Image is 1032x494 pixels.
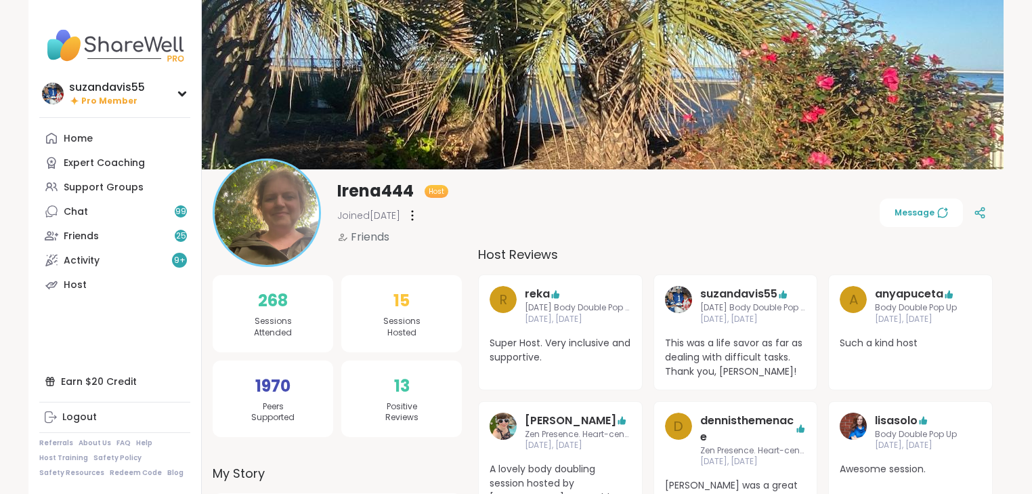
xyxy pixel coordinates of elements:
[383,316,421,339] span: Sessions Hosted
[394,374,410,398] span: 13
[840,286,867,325] a: a
[700,286,777,302] a: suzandavis55
[700,445,807,457] span: Zen Presence. Heart-centered Body Doubling.
[525,314,631,325] span: [DATE], [DATE]
[840,336,981,350] span: Such a kind host
[875,314,957,325] span: [DATE], [DATE]
[665,286,692,325] a: suzandavis55
[39,248,190,272] a: Activity9+
[136,438,152,448] a: Help
[490,413,517,440] img: Adrienne_QueenOfTheDawn
[665,336,807,379] span: This was a life savor as far as dealing with difficult tasks. Thank you, [PERSON_NAME]!
[176,230,186,242] span: 25
[174,255,186,266] span: 9 +
[39,272,190,297] a: Host
[39,199,190,224] a: Chat99
[700,413,796,445] a: dennisthemenace
[167,468,184,478] a: Blog
[875,286,943,302] a: anyapuceta
[393,289,410,313] span: 15
[213,464,462,482] label: My Story
[175,206,186,218] span: 99
[79,438,111,448] a: About Us
[429,186,444,197] span: Host
[525,440,631,451] span: [DATE], [DATE]
[62,411,97,424] div: Logout
[39,22,190,69] img: ShareWell Nav Logo
[39,126,190,150] a: Home
[255,374,291,398] span: 1970
[875,440,957,451] span: [DATE], [DATE]
[525,302,631,314] span: [DATE] Body Double Pop Up
[39,175,190,199] a: Support Groups
[840,413,867,440] img: lisasolo
[110,468,162,478] a: Redeem Code
[64,157,145,170] div: Expert Coaching
[39,468,104,478] a: Safety Resources
[351,229,389,245] span: Friends
[849,289,858,310] span: a
[337,180,414,202] span: Irena444
[875,413,918,429] a: lisasolo
[42,83,64,104] img: suzandavis55
[39,150,190,175] a: Expert Coaching
[895,207,948,219] span: Message
[525,429,631,440] span: Zen Presence. Heart-centered Body Doubling.
[490,413,517,452] a: Adrienne_QueenOfTheDawn
[39,438,73,448] a: Referrals
[700,456,807,468] span: [DATE], [DATE]
[64,181,144,194] div: Support Groups
[525,413,616,429] a: [PERSON_NAME]
[64,254,100,268] div: Activity
[490,336,631,365] span: Super Host. Very inclusive and supportive.
[64,230,99,243] div: Friends
[700,302,807,314] span: [DATE] Body Double Pop Up
[525,286,550,302] a: reka
[700,314,807,325] span: [DATE], [DATE]
[64,205,88,219] div: Chat
[490,286,517,325] a: r
[69,80,145,95] div: suzandavis55
[880,199,963,227] button: Message
[665,286,692,313] img: suzandavis55
[875,429,957,440] span: Body Double Pop Up
[254,316,292,339] span: Sessions Attended
[39,224,190,248] a: Friends25
[258,289,288,313] span: 268
[215,161,319,265] img: Irena444
[116,438,131,448] a: FAQ
[81,96,137,107] span: Pro Member
[39,453,88,463] a: Host Training
[840,462,981,476] span: Awesome session.
[93,453,142,463] a: Safety Policy
[64,279,87,292] div: Host
[64,132,93,146] div: Home
[251,401,295,424] span: Peers Supported
[39,369,190,394] div: Earn $20 Credit
[337,209,400,222] span: Joined [DATE]
[840,413,867,452] a: lisasolo
[673,416,683,436] span: d
[385,401,418,424] span: Positive Reviews
[499,289,507,310] span: r
[39,405,190,430] a: Logout
[665,413,692,468] a: d
[875,302,957,314] span: Body Double Pop Up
